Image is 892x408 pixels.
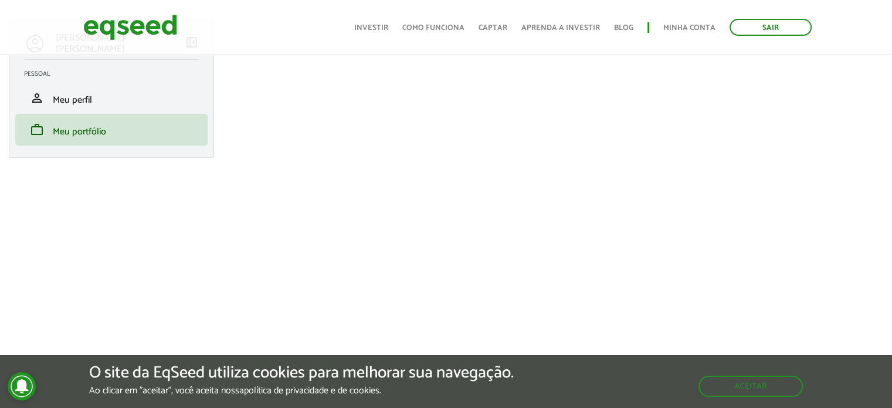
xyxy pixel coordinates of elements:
a: Blog [614,24,633,32]
p: Ao clicar em "aceitar", você aceita nossa . [89,385,514,396]
h2: Pessoal [24,70,208,77]
a: Sair [730,19,812,36]
a: Minha conta [663,24,715,32]
a: workMeu portfólio [24,123,199,137]
button: Aceitar [698,376,803,397]
a: Aprenda a investir [521,24,600,32]
h5: O site da EqSeed utiliza cookies para melhorar sua navegação. [89,364,514,382]
span: person [30,91,44,105]
a: Captar [479,24,507,32]
a: personMeu perfil [24,91,199,105]
a: Investir [354,24,388,32]
a: Como funciona [402,24,464,32]
li: Meu portfólio [15,114,208,146]
span: work [30,123,44,137]
img: EqSeed [83,12,177,43]
li: Meu perfil [15,82,208,114]
a: política de privacidade e de cookies [244,386,379,396]
span: Meu portfólio [53,124,106,140]
span: Meu perfil [53,92,92,108]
